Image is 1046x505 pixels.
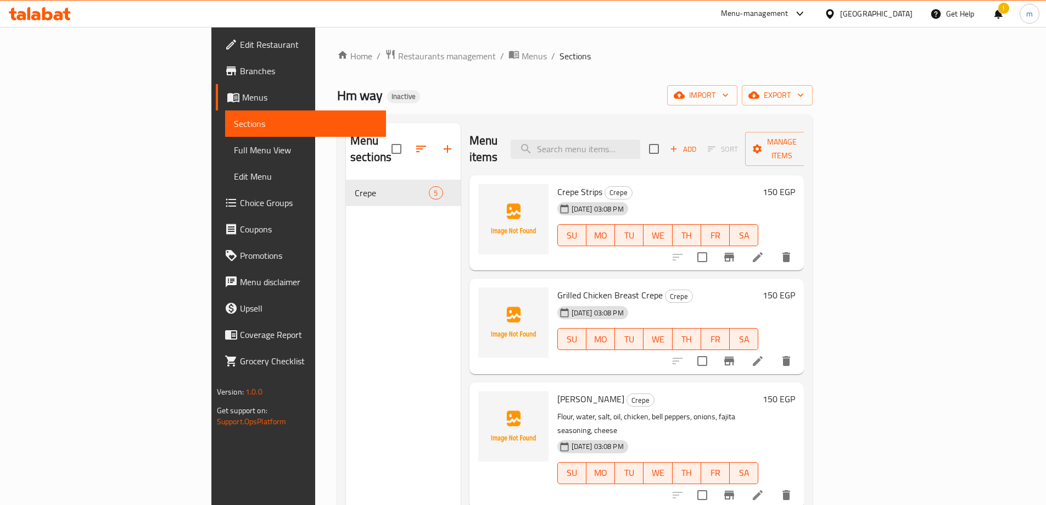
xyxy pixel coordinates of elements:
[508,49,547,63] a: Menus
[615,328,644,350] button: TU
[387,92,420,101] span: Inactive
[586,224,615,246] button: MO
[567,204,628,214] span: [DATE] 03:08 PM
[557,224,586,246] button: SU
[730,224,758,246] button: SA
[240,275,377,288] span: Menu disclaimer
[665,141,701,158] span: Add item
[716,244,742,270] button: Branch-specific-item
[615,462,644,484] button: TU
[242,91,377,104] span: Menus
[225,137,386,163] a: Full Menu View
[706,331,725,347] span: FR
[478,287,549,358] img: Grilled Chicken Breast Crepe
[665,141,701,158] button: Add
[560,49,591,63] span: Sections
[240,64,377,77] span: Branches
[551,49,555,63] li: /
[751,354,764,368] a: Edit menu item
[346,180,461,206] div: Crepe5
[615,224,644,246] button: TU
[240,249,377,262] span: Promotions
[557,184,602,200] span: Crepe Strips
[429,186,443,199] div: items
[234,143,377,157] span: Full Menu View
[557,462,586,484] button: SU
[387,90,420,103] div: Inactive
[605,186,632,199] span: Crepe
[216,190,386,216] a: Choice Groups
[434,136,461,162] button: Add section
[734,227,754,243] span: SA
[216,84,386,110] a: Menus
[701,462,730,484] button: FR
[225,110,386,137] a: Sections
[567,308,628,318] span: [DATE] 03:08 PM
[619,465,639,481] span: TU
[478,184,549,254] img: Crepe Strips
[701,328,730,350] button: FR
[745,132,819,166] button: Manage items
[217,414,287,429] a: Support.OpsPlatform
[677,331,697,347] span: TH
[763,391,795,407] h6: 150 EGP
[385,137,408,160] span: Select all sections
[591,465,611,481] span: MO
[557,410,759,437] p: Flour, water, salt, oil, chicken, bell peppers, onions, fajita seasoning, cheese
[469,132,498,165] h2: Menu items
[586,462,615,484] button: MO
[673,224,701,246] button: TH
[478,391,549,462] img: Fajita Crepe
[730,328,758,350] button: SA
[500,49,504,63] li: /
[567,441,628,452] span: [DATE] 03:08 PM
[627,394,654,407] span: Crepe
[677,465,697,481] span: TH
[385,49,496,63] a: Restaurants management
[557,391,624,407] span: [PERSON_NAME]
[1026,8,1033,20] span: m
[619,331,639,347] span: TU
[691,246,714,269] span: Select to update
[691,349,714,373] span: Select to update
[429,188,442,198] span: 5
[644,224,672,246] button: WE
[648,331,668,347] span: WE
[216,269,386,295] a: Menu disclaimer
[398,49,496,63] span: Restaurants management
[562,227,582,243] span: SU
[721,7,788,20] div: Menu-management
[627,393,655,407] div: Crepe
[216,31,386,58] a: Edit Restaurant
[642,137,665,160] span: Select section
[730,462,758,484] button: SA
[234,170,377,183] span: Edit Menu
[667,85,737,106] button: import
[216,242,386,269] a: Promotions
[677,227,697,243] span: TH
[676,88,729,102] span: import
[619,227,639,243] span: TU
[665,290,693,303] div: Crepe
[716,348,742,374] button: Branch-specific-item
[591,331,611,347] span: MO
[240,302,377,315] span: Upsell
[557,287,663,303] span: Grilled Chicken Breast Crepe
[742,85,813,106] button: export
[840,8,913,20] div: [GEOGRAPHIC_DATA]
[763,287,795,303] h6: 150 EGP
[355,186,429,199] div: Crepe
[586,328,615,350] button: MO
[648,465,668,481] span: WE
[216,216,386,242] a: Coupons
[668,143,698,156] span: Add
[240,354,377,368] span: Grocery Checklist
[240,328,377,341] span: Coverage Report
[240,223,377,236] span: Coupons
[644,328,672,350] button: WE
[665,290,692,303] span: Crepe
[773,244,799,270] button: delete
[591,227,611,243] span: MO
[734,465,754,481] span: SA
[644,462,672,484] button: WE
